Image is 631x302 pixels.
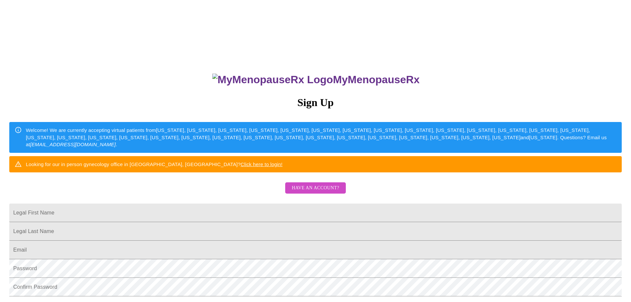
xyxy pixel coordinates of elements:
button: Have an account? [285,182,346,194]
a: Click here to login! [240,161,283,167]
div: Looking for our in person gynecology office in [GEOGRAPHIC_DATA], [GEOGRAPHIC_DATA]? [26,158,283,170]
div: Welcome! We are currently accepting virtual patients from [US_STATE], [US_STATE], [US_STATE], [US... [26,124,616,151]
span: Have an account? [292,184,339,192]
h3: MyMenopauseRx [10,74,622,86]
em: [EMAIL_ADDRESS][DOMAIN_NAME] [30,142,116,147]
h3: Sign Up [9,96,622,109]
img: MyMenopauseRx Logo [212,74,333,86]
a: Have an account? [284,190,347,195]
